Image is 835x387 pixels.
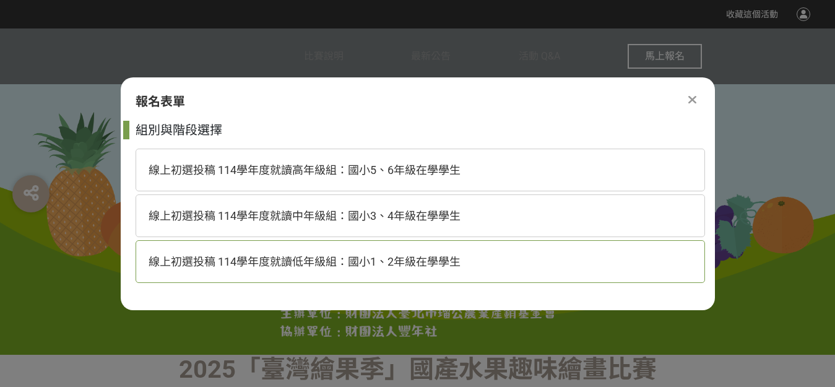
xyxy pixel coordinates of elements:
a: 活動 Q&A [519,28,560,84]
a: 比賽說明 [304,28,344,84]
span: 報名表單 [136,94,185,109]
span: 馬上報名 [645,50,685,62]
h1: 2025「臺灣繪果季」國產水果趣味繪畫比賽 [108,355,727,385]
span: 最新公告 [411,50,451,62]
span: 比賽說明 [304,50,344,62]
a: 最新公告 [411,28,451,84]
span: 線上初選投稿 114學年度就讀高年級組：國小5、6年級在學學生 [149,163,461,176]
span: 收藏這個活動 [726,9,778,19]
button: 馬上報名 [628,44,702,69]
span: 活動 Q&A [519,50,560,62]
span: 線上初選投稿 114學年度就讀低年級組：國小1、2年級在學學生 [149,255,461,268]
div: 組別與階段選擇 [136,121,705,139]
span: 線上初選投稿 114學年度就讀中年級組：國小3、4年級在學學生 [149,209,461,222]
